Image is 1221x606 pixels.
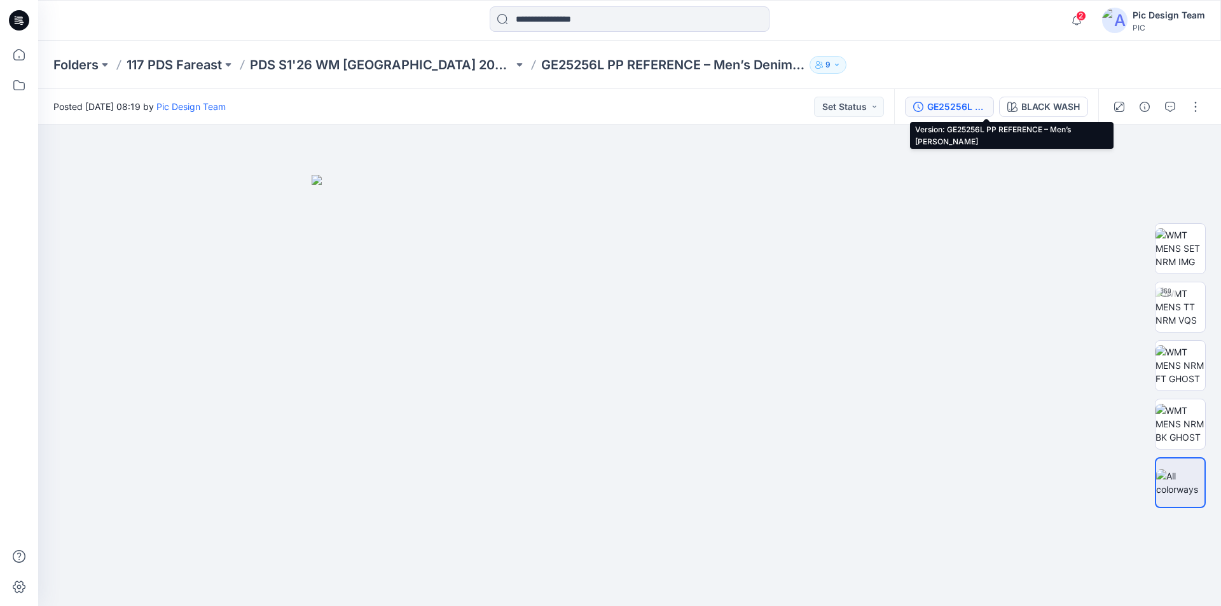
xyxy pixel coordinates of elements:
button: Details [1135,97,1155,117]
a: 117 PDS Fareast [127,56,222,74]
div: GE25256L PP REFERENCE – Men’s Denim Jacket [927,100,986,114]
img: WMT MENS SET NRM IMG [1155,228,1205,268]
p: GE25256L PP REFERENCE – Men’s Denim Jacket [541,56,804,74]
div: Pic Design Team [1133,8,1205,23]
img: All colorways [1156,469,1204,496]
span: Posted [DATE] 08:19 by [53,100,226,113]
a: PDS S1'26 WM [GEOGRAPHIC_DATA] 20250522_117_GC [250,56,513,74]
img: avatar [1102,8,1128,33]
img: WMT MENS TT NRM VQS [1155,287,1205,327]
a: Pic Design Team [156,101,226,112]
button: BLACK WASH [999,97,1088,117]
div: PIC [1133,23,1205,32]
p: 9 [825,58,831,72]
a: Folders [53,56,99,74]
button: 9 [810,56,846,74]
span: 2 [1076,11,1086,21]
img: WMT MENS NRM BK GHOST [1155,404,1205,444]
div: BLACK WASH [1021,100,1080,114]
img: WMT MENS NRM FT GHOST [1155,345,1205,385]
button: GE25256L PP REFERENCE – Men’s Denim Jacket [905,97,994,117]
